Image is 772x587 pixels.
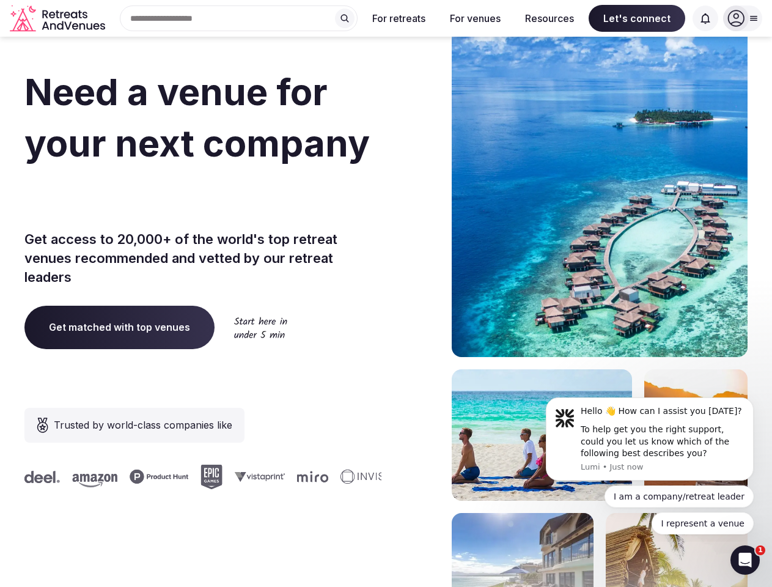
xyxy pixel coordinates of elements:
svg: Deel company logo [14,471,50,483]
svg: Vistaprint company logo [224,471,274,482]
iframe: Intercom notifications message [528,386,772,542]
svg: Retreats and Venues company logo [10,5,108,32]
button: For venues [440,5,510,32]
span: Trusted by world-class companies like [54,418,232,432]
a: Get matched with top venues [24,306,215,349]
svg: Miro company logo [287,471,318,482]
img: Start here in under 5 min [234,317,287,338]
img: yoga on tropical beach [452,369,632,501]
a: Visit the homepage [10,5,108,32]
button: Resources [515,5,584,32]
img: woman sitting in back of truck with camels [644,369,748,501]
span: Need a venue for your next company [24,70,370,165]
button: For retreats [362,5,435,32]
p: Get access to 20,000+ of the world's top retreat venues recommended and vetted by our retreat lea... [24,230,381,286]
span: Let's connect [589,5,685,32]
iframe: Intercom live chat [730,545,760,575]
svg: Epic Games company logo [190,465,212,489]
svg: Invisible company logo [330,470,397,484]
span: 1 [755,545,765,555]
